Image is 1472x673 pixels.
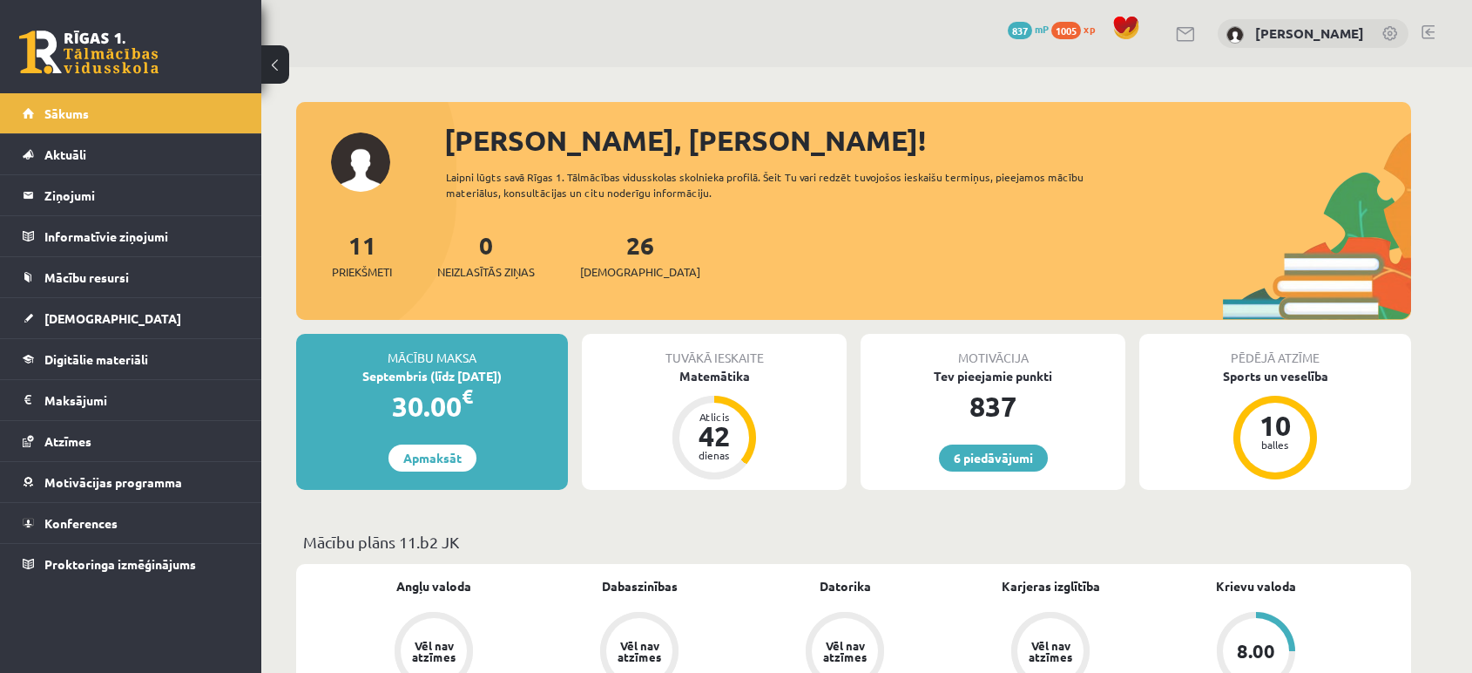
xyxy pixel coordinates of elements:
a: Atzīmes [23,421,240,461]
a: Sports un veselība 10 balles [1139,367,1411,482]
a: Sākums [23,93,240,133]
legend: Informatīvie ziņojumi [44,216,240,256]
a: 6 piedāvājumi [939,445,1048,472]
a: Apmaksāt [388,445,476,472]
div: Pēdējā atzīme [1139,334,1411,367]
a: Angļu valoda [396,577,471,595]
span: Mācību resursi [44,269,129,285]
span: Konferences [44,515,118,531]
span: Neizlasītās ziņas [437,263,535,281]
a: 11Priekšmeti [332,229,392,281]
p: Mācību plāns 11.b2 JK [303,530,1404,554]
span: Digitālie materiāli [44,351,148,367]
a: 1005 xp [1051,22,1104,36]
a: Maksājumi [23,380,240,420]
span: Aktuāli [44,146,86,162]
span: [DEMOGRAPHIC_DATA] [580,263,700,281]
a: Aktuāli [23,134,240,174]
span: Sākums [44,105,89,121]
a: Informatīvie ziņojumi [23,216,240,256]
a: [PERSON_NAME] [1255,24,1364,42]
span: € [462,384,473,409]
div: Tev pieejamie punkti [861,367,1125,385]
a: Ziņojumi [23,175,240,215]
a: Datorika [820,577,871,595]
a: Digitālie materiāli [23,339,240,379]
div: 42 [688,422,740,450]
span: 1005 [1051,22,1081,39]
div: Matemātika [582,367,847,385]
a: Motivācijas programma [23,462,240,502]
a: Matemātika Atlicis 42 dienas [582,367,847,482]
span: Priekšmeti [332,263,392,281]
div: [PERSON_NAME], [PERSON_NAME]! [444,119,1411,161]
div: Vēl nav atzīmes [615,640,664,663]
span: xp [1084,22,1095,36]
div: Laipni lūgts savā Rīgas 1. Tālmācības vidusskolas skolnieka profilā. Šeit Tu vari redzēt tuvojošo... [446,169,1115,201]
a: Konferences [23,503,240,543]
span: Atzīmes [44,433,91,449]
span: Motivācijas programma [44,474,182,490]
a: Krievu valoda [1216,577,1296,595]
div: 8.00 [1237,642,1275,661]
a: [DEMOGRAPHIC_DATA] [23,298,240,338]
div: 10 [1249,411,1301,439]
a: 26[DEMOGRAPHIC_DATA] [580,229,700,281]
a: Rīgas 1. Tālmācības vidusskola [19,31,159,74]
div: Atlicis [688,411,740,422]
span: [DEMOGRAPHIC_DATA] [44,310,181,326]
legend: Ziņojumi [44,175,240,215]
a: 837 mP [1008,22,1049,36]
div: Vēl nav atzīmes [409,640,458,663]
div: Mācību maksa [296,334,568,367]
a: 0Neizlasītās ziņas [437,229,535,281]
a: Karjeras izglītība [1002,577,1100,595]
img: Arnolds Mikuličs [1226,26,1244,44]
div: Vēl nav atzīmes [820,640,869,663]
span: Proktoringa izmēģinājums [44,556,196,572]
span: mP [1035,22,1049,36]
div: Vēl nav atzīmes [1026,640,1075,663]
div: balles [1249,439,1301,450]
div: dienas [688,450,740,460]
div: 837 [861,385,1125,427]
div: Septembris (līdz [DATE]) [296,367,568,385]
div: Motivācija [861,334,1125,367]
a: Dabaszinības [602,577,678,595]
a: Mācību resursi [23,257,240,297]
legend: Maksājumi [44,380,240,420]
span: 837 [1008,22,1032,39]
div: Tuvākā ieskaite [582,334,847,367]
div: Sports un veselība [1139,367,1411,385]
div: 30.00 [296,385,568,427]
a: Proktoringa izmēģinājums [23,544,240,584]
